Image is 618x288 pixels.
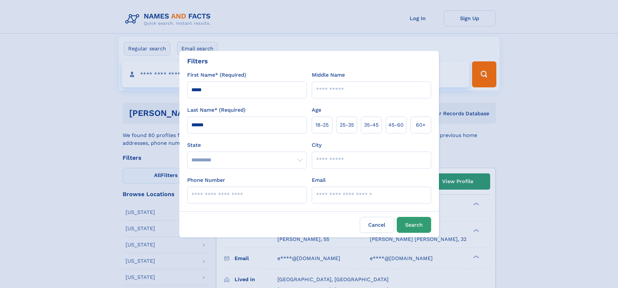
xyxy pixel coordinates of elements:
[312,141,321,149] label: City
[416,121,426,129] span: 60+
[360,217,394,233] label: Cancel
[187,106,246,114] label: Last Name* (Required)
[312,71,345,79] label: Middle Name
[397,217,431,233] button: Search
[340,121,354,129] span: 25‑35
[187,141,307,149] label: State
[364,121,379,129] span: 35‑45
[187,56,208,66] div: Filters
[187,176,225,184] label: Phone Number
[315,121,329,129] span: 18‑25
[187,71,246,79] label: First Name* (Required)
[312,106,321,114] label: Age
[312,176,326,184] label: Email
[388,121,404,129] span: 45‑60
